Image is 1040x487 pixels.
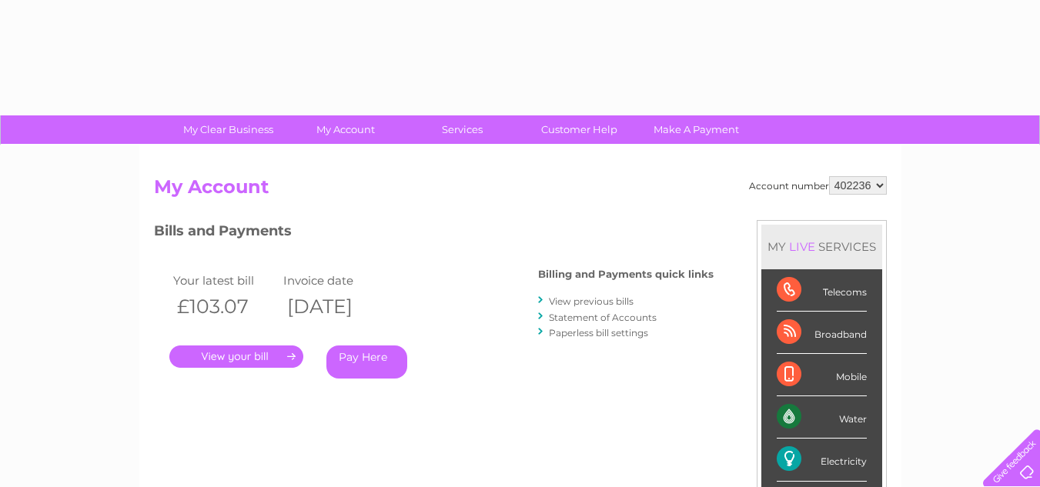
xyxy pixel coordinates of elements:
[777,396,867,439] div: Water
[549,312,657,323] a: Statement of Accounts
[538,269,714,280] h4: Billing and Payments quick links
[777,354,867,396] div: Mobile
[761,225,882,269] div: MY SERVICES
[516,115,643,144] a: Customer Help
[749,176,887,195] div: Account number
[154,220,714,247] h3: Bills and Payments
[169,345,303,368] a: .
[777,269,867,312] div: Telecoms
[169,270,280,291] td: Your latest bill
[326,345,407,379] a: Pay Here
[169,291,280,322] th: £103.07
[154,176,887,205] h2: My Account
[786,239,818,254] div: LIVE
[399,115,526,144] a: Services
[777,312,867,354] div: Broadband
[633,115,760,144] a: Make A Payment
[549,295,634,307] a: View previous bills
[282,115,409,144] a: My Account
[549,327,648,339] a: Paperless bill settings
[279,291,390,322] th: [DATE]
[279,270,390,291] td: Invoice date
[165,115,292,144] a: My Clear Business
[777,439,867,481] div: Electricity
